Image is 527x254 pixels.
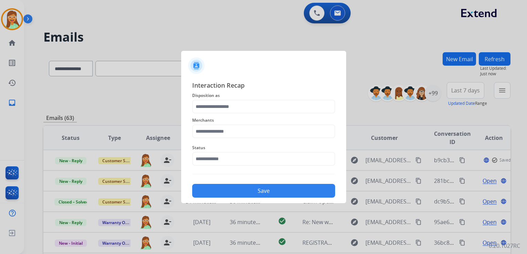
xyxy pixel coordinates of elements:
[192,174,335,174] img: contact-recap-line.svg
[192,144,335,152] span: Status
[489,242,520,250] p: 0.20.1027RC
[188,57,205,74] img: contactIcon
[192,80,335,91] span: Interaction Recap
[192,184,335,198] button: Save
[192,116,335,124] span: Merchants
[192,91,335,100] span: Disposition as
